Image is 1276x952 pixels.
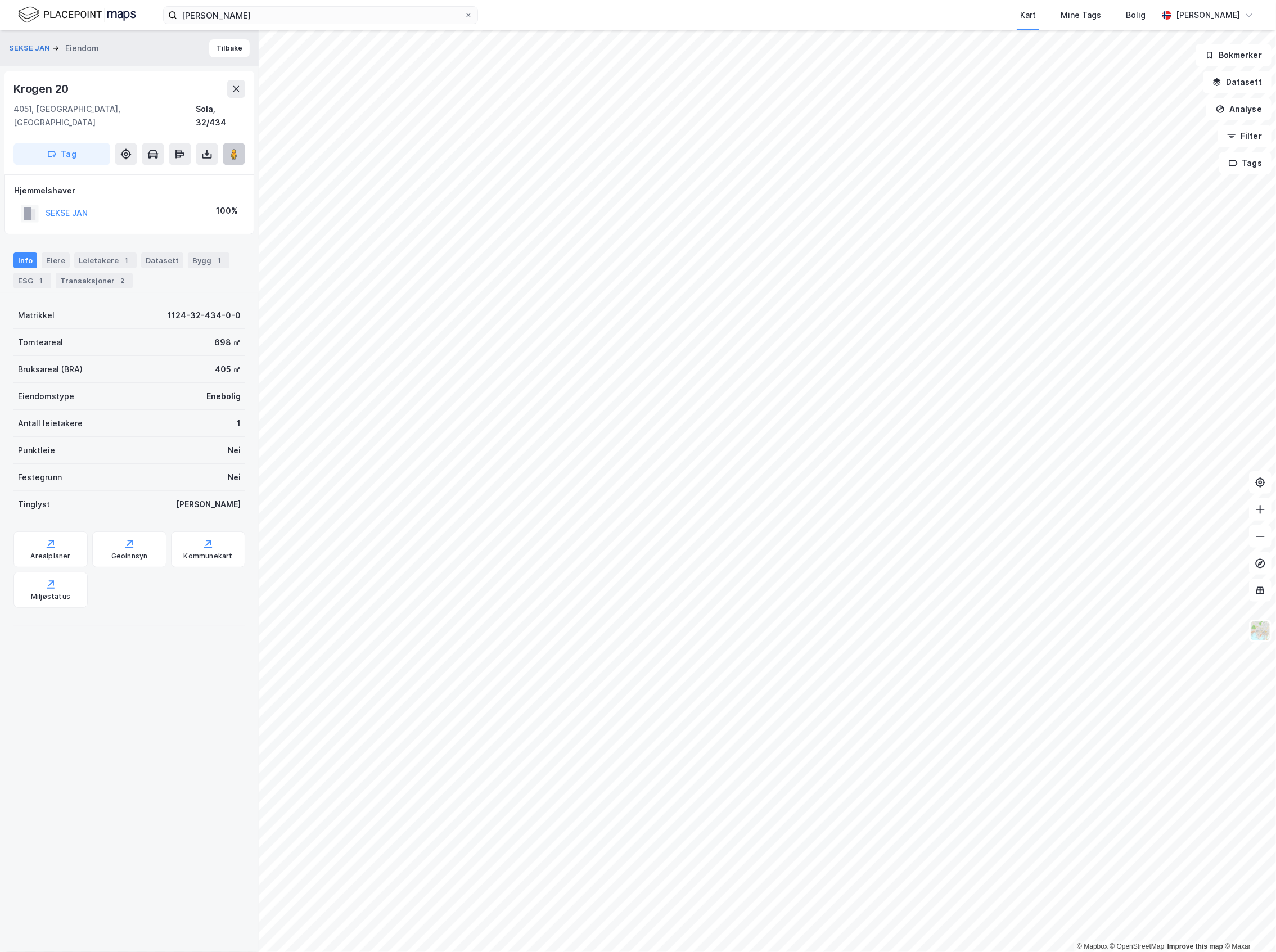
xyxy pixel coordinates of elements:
div: Bygg [188,252,229,268]
div: 100% [216,204,238,218]
div: Krogen 20 [13,80,71,98]
button: Analyse [1206,98,1272,120]
div: Antall leietakere [18,417,83,430]
div: 1 [121,255,132,266]
div: Mine Tags [1061,8,1101,22]
button: SEKSE JAN [9,43,52,54]
div: 698 ㎡ [214,336,241,349]
button: Bokmerker [1196,44,1272,66]
div: Bolig [1126,8,1146,22]
div: Geoinnsyn [111,552,148,561]
div: Leietakere [74,252,137,268]
button: Tilbake [209,39,250,57]
div: 4051, [GEOGRAPHIC_DATA], [GEOGRAPHIC_DATA] [13,102,196,129]
div: Matrikkel [18,309,55,322]
div: Kontrollprogram for chat [1220,898,1276,952]
div: Eiendomstype [18,390,74,403]
div: Info [13,252,37,268]
div: Punktleie [18,444,55,457]
div: 1124-32-434-0-0 [168,309,241,322]
div: Transaksjoner [56,273,133,288]
input: Søk på adresse, matrikkel, gårdeiere, leietakere eller personer [177,7,464,24]
div: 1 [35,275,47,286]
button: Tag [13,143,110,165]
a: Improve this map [1167,942,1223,950]
div: Tinglyst [18,498,50,511]
div: Nei [228,471,241,484]
div: Festegrunn [18,471,62,484]
div: Bruksareal (BRA) [18,363,83,376]
div: Hjemmelshaver [14,184,245,197]
div: Kart [1020,8,1036,22]
div: Tomteareal [18,336,63,349]
div: Miljøstatus [31,592,70,601]
div: [PERSON_NAME] [176,498,241,511]
div: Datasett [141,252,183,268]
a: Mapbox [1077,942,1108,950]
button: Tags [1219,152,1272,174]
div: 1 [214,255,225,266]
div: 405 ㎡ [215,363,241,376]
div: 2 [117,275,128,286]
div: [PERSON_NAME] [1176,8,1240,22]
div: Eiendom [65,42,99,55]
img: logo.f888ab2527a4732fd821a326f86c7f29.svg [18,5,136,25]
button: Filter [1218,125,1272,147]
div: Arealplaner [30,552,70,561]
iframe: Chat Widget [1220,898,1276,952]
div: Eiere [42,252,70,268]
a: OpenStreetMap [1110,942,1165,950]
div: Enebolig [206,390,241,403]
div: Kommunekart [183,552,232,561]
div: Nei [228,444,241,457]
div: 1 [237,417,241,430]
img: Z [1250,620,1271,642]
button: Datasett [1203,71,1272,93]
div: ESG [13,273,51,288]
div: Sola, 32/434 [196,102,245,129]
